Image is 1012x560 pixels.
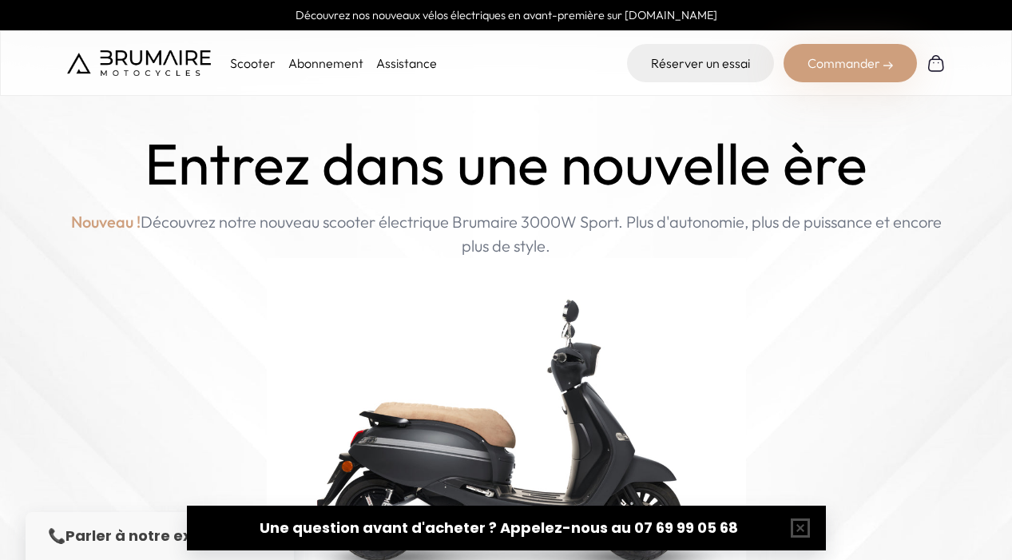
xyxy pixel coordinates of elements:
[927,54,946,73] img: Panier
[288,55,363,71] a: Abonnement
[230,54,276,73] p: Scooter
[784,44,917,82] div: Commander
[67,50,211,76] img: Brumaire Motocycles
[145,131,867,197] h1: Entrez dans une nouvelle ère
[376,55,437,71] a: Assistance
[67,210,946,258] p: Découvrez notre nouveau scooter électrique Brumaire 3000W Sport. Plus d'autonomie, plus de puissa...
[71,210,141,234] span: Nouveau !
[627,44,774,82] a: Réserver un essai
[883,61,893,70] img: right-arrow-2.png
